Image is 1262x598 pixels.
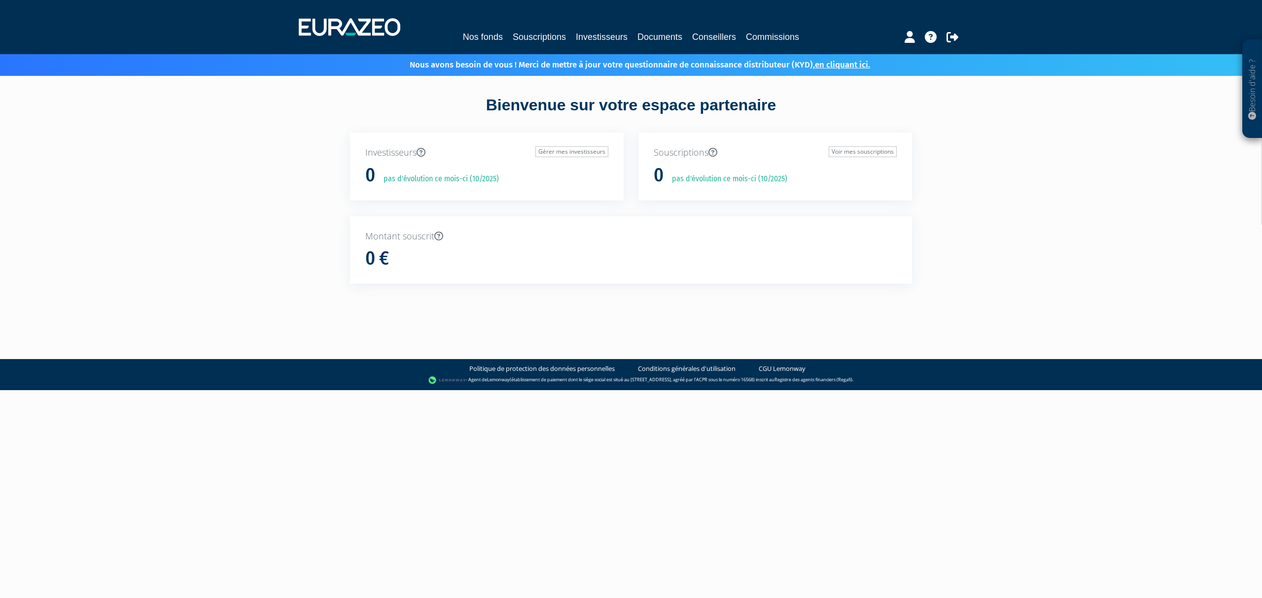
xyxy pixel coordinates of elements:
[637,30,682,44] a: Documents
[469,364,615,373] a: Politique de protection des données personnelles
[576,30,628,44] a: Investisseurs
[746,30,799,44] a: Commissions
[365,230,897,243] p: Montant souscrit
[10,375,1252,385] div: - Agent de (établissement de paiement dont le siège social est situé au [STREET_ADDRESS], agréé p...
[654,165,664,186] h1: 0
[535,146,608,157] a: Gérer mes investisseurs
[365,165,375,186] h1: 0
[815,60,870,70] a: en cliquant ici.
[1247,45,1258,133] p: Besoin d'aide ?
[365,248,389,269] h1: 0 €
[774,377,852,383] a: Registre des agents financiers (Regafi)
[692,30,736,44] a: Conseillers
[665,173,787,185] p: pas d'évolution ce mois-ci (10/2025)
[759,364,806,373] a: CGU Lemonway
[343,94,919,133] div: Bienvenue sur votre espace partenaire
[487,377,510,383] a: Lemonway
[428,375,466,385] img: logo-lemonway.png
[377,173,499,185] p: pas d'évolution ce mois-ci (10/2025)
[638,364,736,373] a: Conditions générales d'utilisation
[829,146,897,157] a: Voir mes souscriptions
[365,146,608,159] p: Investisseurs
[513,30,566,44] a: Souscriptions
[381,57,870,71] p: Nous avons besoin de vous ! Merci de mettre à jour votre questionnaire de connaissance distribute...
[463,30,503,44] a: Nos fonds
[654,146,897,159] p: Souscriptions
[299,18,400,36] img: 1732889491-logotype_eurazeo_blanc_rvb.png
